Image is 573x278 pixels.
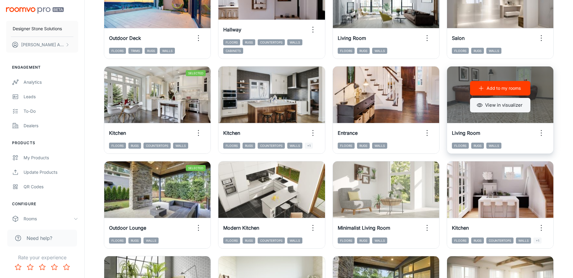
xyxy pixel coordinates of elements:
[27,234,52,242] span: Need help?
[452,48,469,54] span: Floors
[223,129,240,137] h6: Kitchen
[338,48,355,54] span: Floors
[24,154,78,161] div: My Products
[486,48,501,54] span: Walls
[452,224,469,231] h6: Kitchen
[223,224,259,231] h6: Modern Kitchen
[6,7,64,14] img: Roomvo PRO Beta
[338,224,390,231] h6: Minimalist Living Room
[6,21,78,37] button: Designer Stone Solutions
[186,70,206,76] span: Selected
[36,261,48,273] button: Rate 3 star
[24,93,78,100] div: Leads
[223,238,240,244] span: Floors
[109,34,141,42] h6: Outdoor Deck
[357,238,370,244] span: Rugs
[452,238,469,244] span: Floors
[357,143,370,149] span: Rugs
[128,48,142,54] span: Trims
[487,85,521,92] p: Add to my rooms
[60,261,72,273] button: Rate 5 star
[24,183,78,190] div: QR Codes
[109,129,126,137] h6: Kitchen
[258,143,285,149] span: Countertops
[471,238,484,244] span: Rugs
[160,48,175,54] span: Walls
[12,261,24,273] button: Rate 1 star
[24,169,78,176] div: Update Products
[109,238,126,244] span: Floors
[143,143,171,149] span: Countertops
[470,98,530,112] button: View in visualizer
[145,48,157,54] span: Rugs
[223,26,241,33] h6: Hallway
[486,238,513,244] span: Countertops
[338,34,366,42] h6: Living Room
[48,261,60,273] button: Rate 4 star
[223,143,240,149] span: Floors
[470,81,530,95] button: Add to my rooms
[24,79,78,86] div: Analytics
[357,48,370,54] span: Rugs
[258,39,285,45] span: Countertops
[486,143,501,149] span: Walls
[471,48,484,54] span: Rugs
[109,224,146,231] h6: Outdoor Lounge
[173,143,188,149] span: Walls
[223,39,240,45] span: Floors
[287,39,302,45] span: Walls
[452,143,469,149] span: Floors
[24,122,78,129] div: Dealers
[258,238,285,244] span: Countertops
[128,238,141,244] span: Rugs
[13,25,62,32] p: Designer Stone Solutions
[109,143,126,149] span: Floors
[21,41,64,48] p: [PERSON_NAME] Assi
[338,143,355,149] span: Floors
[452,34,465,42] h6: Salon
[372,48,387,54] span: Walls
[6,37,78,53] button: [PERSON_NAME] Assi
[287,143,302,149] span: Walls
[186,165,206,171] span: Selected
[287,238,302,244] span: Walls
[24,108,78,115] div: To-do
[305,143,313,149] span: +1
[128,143,141,149] span: Rugs
[109,48,126,54] span: Floors
[372,238,387,244] span: Walls
[24,215,73,222] div: Rooms
[372,143,387,149] span: Walls
[24,261,36,273] button: Rate 2 star
[452,129,480,137] h6: Living Room
[516,238,531,244] span: Walls
[223,48,243,54] span: Cabinets
[338,238,355,244] span: Floors
[243,143,255,149] span: Rugs
[243,238,255,244] span: Rugs
[533,238,542,244] span: +1
[243,39,255,45] span: Rugs
[143,238,159,244] span: Walls
[471,143,484,149] span: Rugs
[5,254,79,261] p: Rate your experience
[338,129,358,137] h6: Entrance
